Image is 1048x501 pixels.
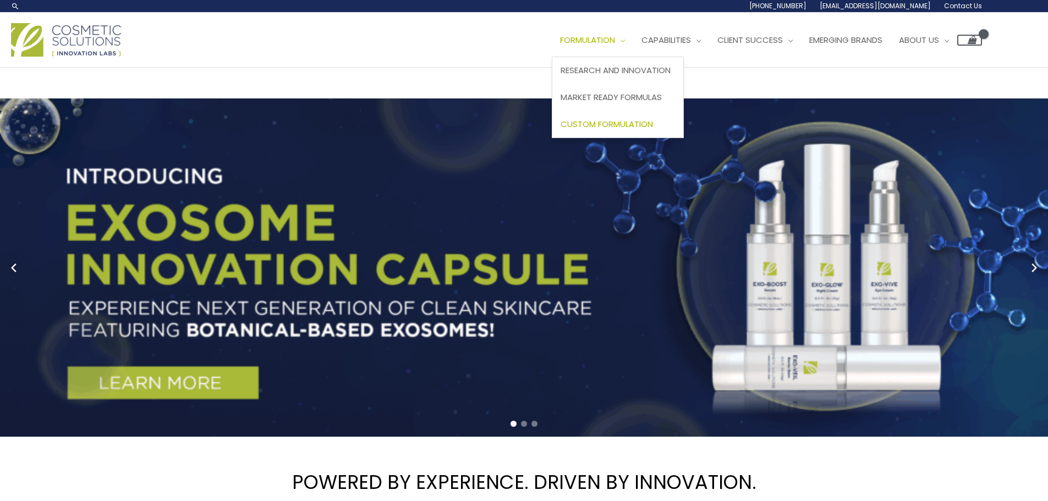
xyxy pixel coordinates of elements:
span: Emerging Brands [809,34,882,46]
span: Go to slide 3 [531,421,537,427]
span: About Us [899,34,939,46]
a: Capabilities [633,24,709,57]
span: Capabilities [641,34,691,46]
span: Go to slide 2 [521,421,527,427]
span: Market Ready Formulas [561,91,662,103]
nav: Site Navigation [544,24,982,57]
span: Research and Innovation [561,64,671,76]
span: Contact Us [944,1,982,10]
span: Go to slide 1 [511,421,517,427]
span: [PHONE_NUMBER] [749,1,806,10]
span: Client Success [717,34,783,46]
a: Formulation [552,24,633,57]
span: Custom Formulation [561,118,653,130]
a: View Shopping Cart, empty [957,35,982,46]
a: Research and Innovation [552,57,683,84]
span: Formulation [560,34,615,46]
a: Emerging Brands [801,24,891,57]
a: Market Ready Formulas [552,84,683,111]
a: Search icon link [11,2,20,10]
button: Next slide [1026,260,1042,276]
a: Custom Formulation [552,111,683,137]
a: Client Success [709,24,801,57]
span: [EMAIL_ADDRESS][DOMAIN_NAME] [820,1,931,10]
img: Cosmetic Solutions Logo [11,23,121,57]
button: Previous slide [6,260,22,276]
a: About Us [891,24,957,57]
